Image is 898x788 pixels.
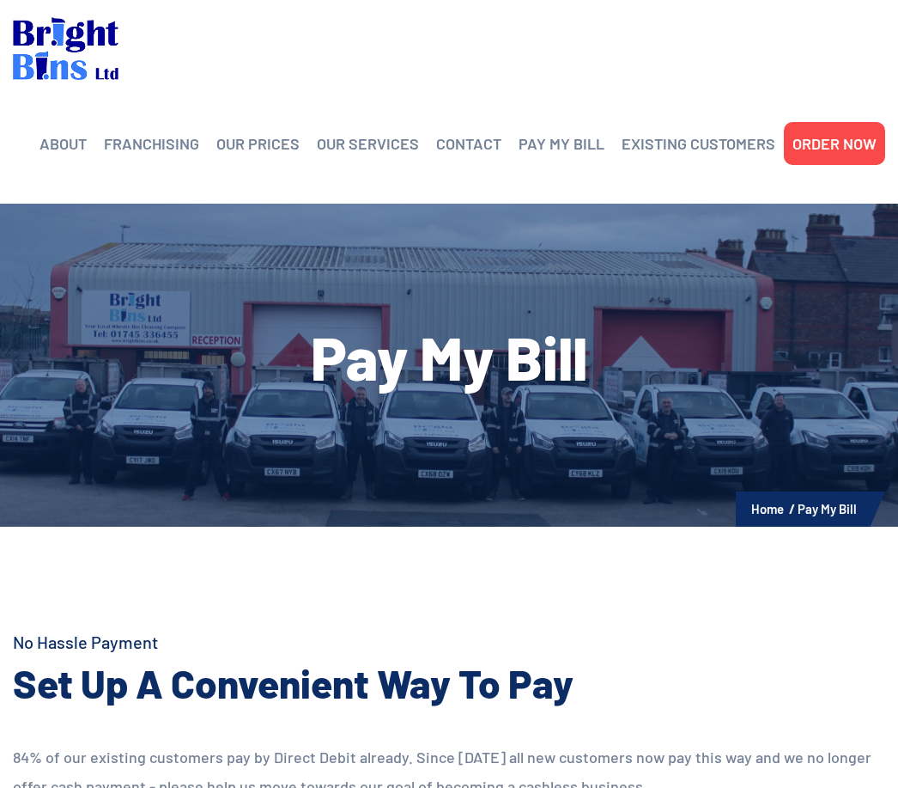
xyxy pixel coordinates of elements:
[317,131,419,156] a: OUR SERVICES
[13,327,885,387] h1: Pay My Bill
[39,131,87,156] a: ABOUT
[216,131,300,156] a: OUR PRICES
[13,657,657,709] h2: Set Up A Convenient Way To Pay
[792,131,877,156] a: ORDER NOW
[104,131,199,156] a: FRANCHISING
[751,501,784,516] a: Home
[436,131,501,156] a: CONTACT
[13,630,657,654] h4: No Hassle Payment
[519,131,604,156] a: PAY MY BILL
[622,131,775,156] a: EXISTING CUSTOMERS
[798,498,857,520] li: Pay My Bill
